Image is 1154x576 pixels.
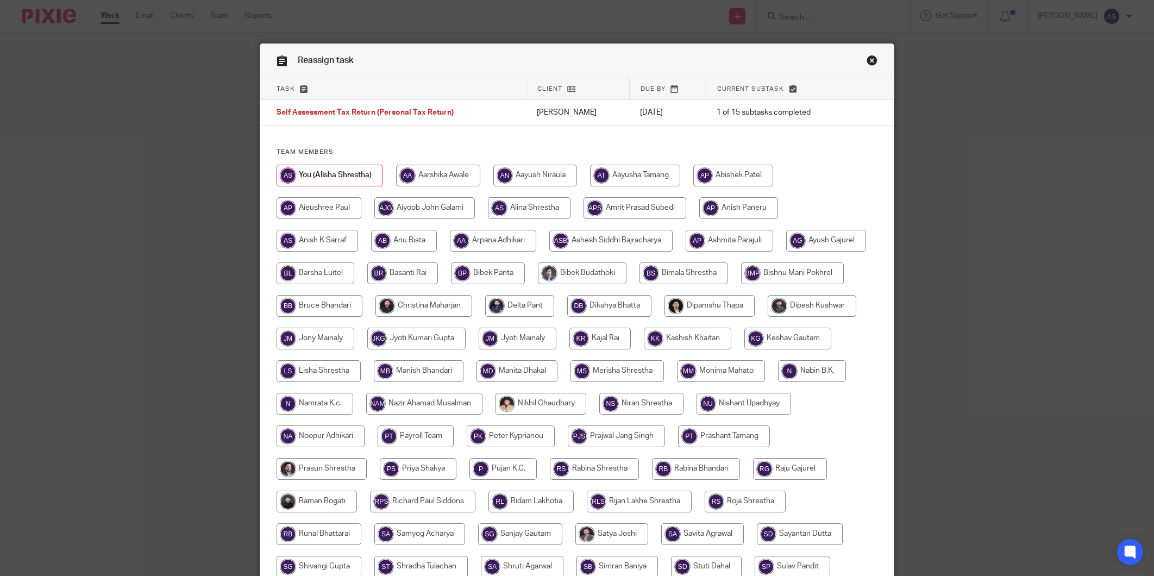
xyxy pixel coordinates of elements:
span: Task [277,86,295,92]
span: Self Assessment Tax Return (Personal Tax Return) [277,109,454,117]
span: Client [537,86,562,92]
h4: Team members [277,148,877,156]
span: Current subtask [717,86,784,92]
span: Due by [641,86,666,92]
td: 1 of 15 subtasks completed [706,100,852,126]
span: Reassign task [298,56,354,65]
p: [PERSON_NAME] [537,107,618,118]
p: [DATE] [640,107,695,118]
a: Close this dialog window [867,55,877,70]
